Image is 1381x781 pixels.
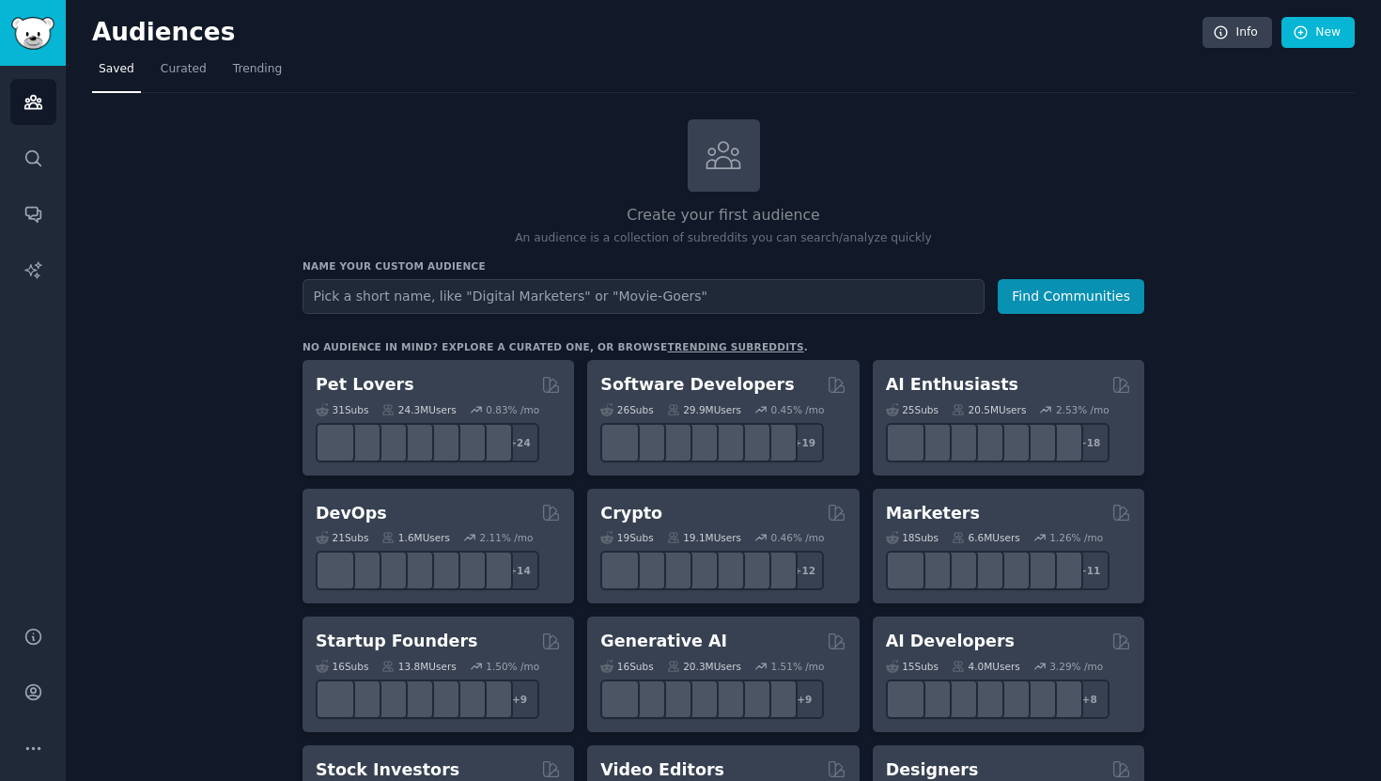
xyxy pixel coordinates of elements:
[1070,679,1109,719] div: + 8
[771,531,825,544] div: 0.46 % /mo
[606,684,635,713] img: aivideo
[667,403,741,416] div: 29.9M Users
[303,230,1144,247] p: An audience is a collection of subreddits you can search/analyze quickly
[711,684,740,713] img: FluxAI
[600,502,662,525] h2: Crypto
[233,61,282,78] span: Trending
[886,660,939,673] div: 15 Sub s
[99,61,134,78] span: Saved
[400,428,429,457] img: turtle
[92,18,1203,48] h2: Audiences
[453,684,482,713] img: Entrepreneurship
[685,556,714,586] img: web3
[427,556,456,586] img: platformengineering
[667,341,803,352] a: trending subreddits
[500,679,539,719] div: + 9
[154,55,213,93] a: Curated
[917,556,946,586] img: bigseo
[970,556,999,586] img: Emailmarketing
[1056,403,1109,416] div: 2.53 % /mo
[480,531,534,544] div: 2.11 % /mo
[1048,428,1078,457] img: ArtificalIntelligence
[764,684,793,713] img: DreamBooth
[303,340,808,353] div: No audience in mind? Explore a curated one, or browse .
[606,428,635,457] img: software
[374,556,403,586] img: Docker_DevOps
[316,630,477,653] h2: Startup Founders
[321,684,350,713] img: EntrepreneurRideAlong
[374,684,403,713] img: startup
[891,428,920,457] img: GoogleGeminiAI
[348,684,377,713] img: SaaS
[886,373,1018,397] h2: AI Enthusiasts
[303,259,1144,273] h3: Name your custom audience
[737,428,767,457] img: AskComputerScience
[600,531,653,544] div: 19 Sub s
[303,204,1144,227] h2: Create your first audience
[427,684,456,713] img: indiehackers
[970,684,999,713] img: MistralAI
[771,660,825,673] div: 1.51 % /mo
[486,403,539,416] div: 0.83 % /mo
[427,428,456,457] img: cockatiel
[479,556,508,586] img: PlatformEngineers
[1049,531,1103,544] div: 1.26 % /mo
[737,684,767,713] img: starryai
[600,403,653,416] div: 26 Sub s
[374,428,403,457] img: leopardgeckos
[479,428,508,457] img: dogbreed
[891,556,920,586] img: content_marketing
[92,55,141,93] a: Saved
[316,373,414,397] h2: Pet Lovers
[632,428,661,457] img: csharp
[400,556,429,586] img: DevOpsLinks
[886,403,939,416] div: 25 Sub s
[996,556,1025,586] img: googleads
[1203,17,1272,49] a: Info
[381,403,456,416] div: 24.3M Users
[606,556,635,586] img: ethfinance
[303,279,985,314] input: Pick a short name, like "Digital Marketers" or "Movie-Goers"
[453,556,482,586] img: aws_cdk
[685,428,714,457] img: iOSProgramming
[500,551,539,590] div: + 14
[711,428,740,457] img: reactnative
[600,660,653,673] div: 16 Sub s
[381,531,450,544] div: 1.6M Users
[1022,428,1051,457] img: OpenAIDev
[161,61,207,78] span: Curated
[1022,684,1051,713] img: llmops
[348,556,377,586] img: AWS_Certified_Experts
[659,684,688,713] img: deepdream
[348,428,377,457] img: ballpython
[917,428,946,457] img: DeepSeek
[996,684,1025,713] img: OpenSourceAI
[11,17,54,50] img: GummySearch logo
[659,428,688,457] img: learnjavascript
[952,403,1026,416] div: 20.5M Users
[1048,684,1078,713] img: AIDevelopersSociety
[886,531,939,544] div: 18 Sub s
[381,660,456,673] div: 13.8M Users
[996,428,1025,457] img: chatgpt_prompts_
[667,531,741,544] div: 19.1M Users
[1070,551,1109,590] div: + 11
[400,684,429,713] img: ycombinator
[952,660,1020,673] div: 4.0M Users
[952,531,1020,544] div: 6.6M Users
[486,660,539,673] div: 1.50 % /mo
[600,630,727,653] h2: Generative AI
[685,684,714,713] img: sdforall
[659,556,688,586] img: ethstaker
[970,428,999,457] img: chatgpt_promptDesign
[711,556,740,586] img: defiblockchain
[600,373,794,397] h2: Software Developers
[316,403,368,416] div: 31 Sub s
[943,556,972,586] img: AskMarketing
[784,551,824,590] div: + 12
[321,556,350,586] img: azuredevops
[453,428,482,457] img: PetAdvice
[764,556,793,586] img: defi_
[1049,660,1103,673] div: 3.29 % /mo
[1022,556,1051,586] img: MarketingResearch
